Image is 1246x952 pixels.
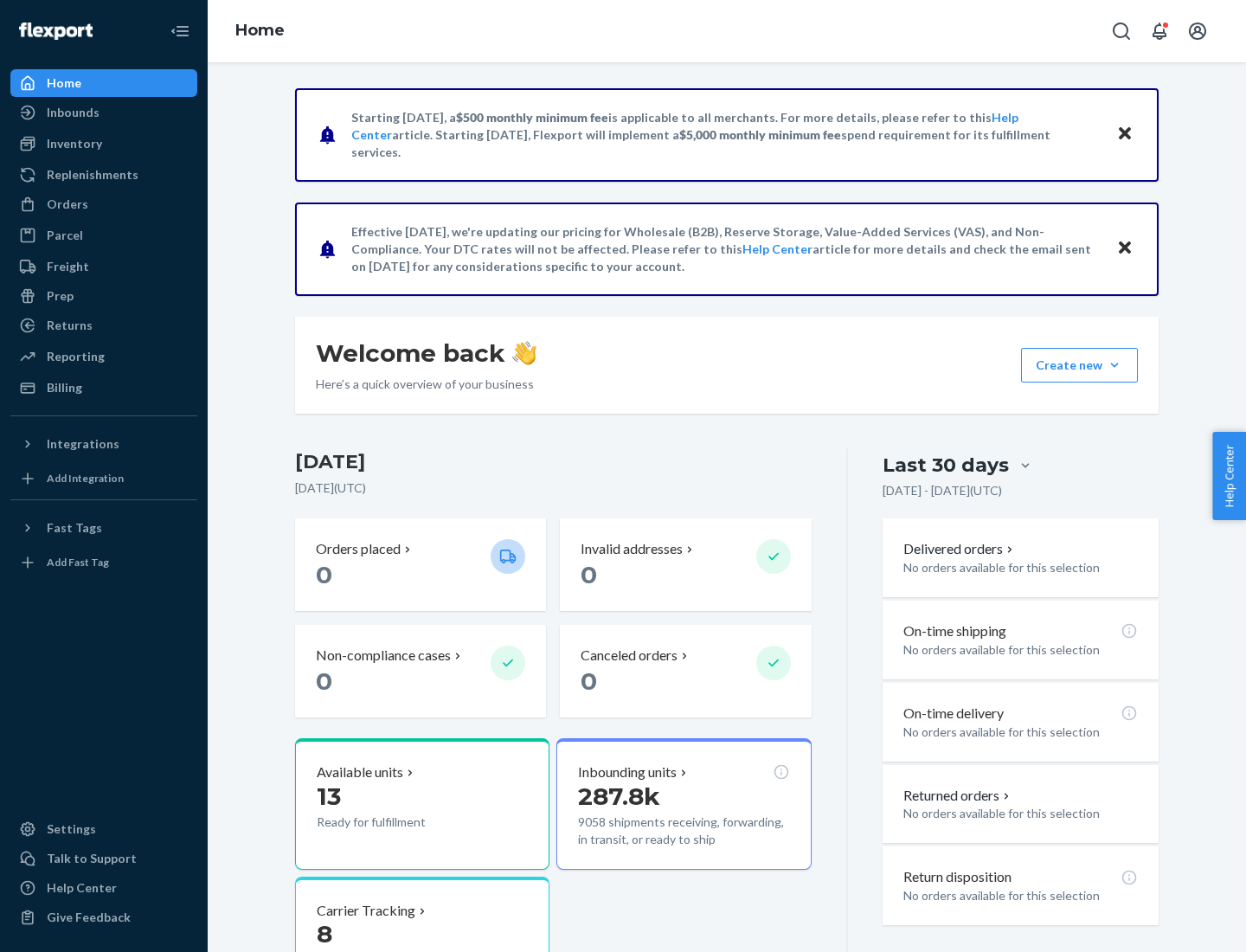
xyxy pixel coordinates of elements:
[10,343,197,370] a: Reporting
[512,341,536,365] img: hand-wave emoji
[316,539,401,559] p: Orders placed
[317,901,415,921] p: Carrier Tracking
[903,867,1012,887] p: Return disposition
[317,814,477,831] p: Ready for fulfillment
[1021,348,1138,383] button: Create new
[10,904,197,931] button: Give Feedback
[47,196,88,213] div: Orders
[1114,122,1136,147] button: Close
[903,641,1138,659] p: No orders available for this selection
[222,6,299,56] ol: breadcrumbs
[47,850,137,867] div: Talk to Support
[1114,236,1136,261] button: Close
[295,518,546,611] button: Orders placed 0
[10,190,197,218] a: Orders
[560,518,811,611] button: Invalid addresses 0
[47,909,131,926] div: Give Feedback
[10,282,197,310] a: Prep
[316,666,332,696] span: 0
[556,738,811,870] button: Inbounding units287.8k9058 shipments receiving, forwarding, in transit, or ready to ship
[578,782,660,811] span: 287.8k
[10,312,197,339] a: Returns
[10,222,197,249] a: Parcel
[10,815,197,843] a: Settings
[581,646,678,666] p: Canceled orders
[742,241,812,256] a: Help Center
[883,482,1002,499] p: [DATE] - [DATE] ( UTC )
[316,376,536,393] p: Here’s a quick overview of your business
[47,435,119,453] div: Integrations
[47,379,82,396] div: Billing
[10,99,197,126] a: Inbounds
[10,374,197,402] a: Billing
[903,887,1138,904] p: No orders available for this selection
[903,539,1017,559] button: Delivered orders
[903,559,1138,576] p: No orders available for this selection
[316,560,332,589] span: 0
[578,814,789,848] p: 9058 shipments receiving, forwarding, in transit, or ready to ship
[1104,14,1139,48] button: Open Search Box
[19,23,93,40] img: Flexport logo
[295,625,546,717] button: Non-compliance cases 0
[10,69,197,97] a: Home
[679,127,841,142] span: $5,000 monthly minimum fee
[456,110,608,125] span: $500 monthly minimum fee
[1180,14,1215,48] button: Open account menu
[317,782,341,811] span: 13
[581,539,683,559] p: Invalid addresses
[47,104,100,121] div: Inbounds
[47,348,105,365] div: Reporting
[47,74,81,92] div: Home
[47,287,74,305] div: Prep
[47,519,102,537] div: Fast Tags
[10,514,197,542] button: Fast Tags
[903,786,1013,806] button: Returned orders
[10,874,197,902] a: Help Center
[10,130,197,158] a: Inventory
[47,227,83,244] div: Parcel
[1212,432,1246,520] button: Help Center
[903,724,1138,741] p: No orders available for this selection
[316,646,451,666] p: Non-compliance cases
[47,166,138,183] div: Replenishments
[351,109,1100,161] p: Starting [DATE], a is applicable to all merchants. For more details, please refer to this article...
[317,919,332,949] span: 8
[295,479,812,497] p: [DATE] ( UTC )
[10,549,197,576] a: Add Fast Tag
[47,879,117,897] div: Help Center
[317,762,403,782] p: Available units
[10,161,197,189] a: Replenishments
[581,560,597,589] span: 0
[903,621,1006,641] p: On-time shipping
[10,253,197,280] a: Freight
[235,21,285,40] a: Home
[581,666,597,696] span: 0
[883,452,1009,479] div: Last 30 days
[295,738,549,870] button: Available units13Ready for fulfillment
[47,820,96,838] div: Settings
[903,704,1004,724] p: On-time delivery
[351,223,1100,275] p: Effective [DATE], we're updating our pricing for Wholesale (B2B), Reserve Storage, Value-Added Se...
[47,135,102,152] div: Inventory
[1142,14,1177,48] button: Open notifications
[295,448,812,476] h3: [DATE]
[10,845,197,872] a: Talk to Support
[47,555,109,569] div: Add Fast Tag
[316,338,536,369] h1: Welcome back
[903,805,1138,822] p: No orders available for this selection
[47,471,124,486] div: Add Integration
[10,430,197,458] button: Integrations
[560,625,811,717] button: Canceled orders 0
[10,465,197,492] a: Add Integration
[47,258,89,275] div: Freight
[578,762,677,782] p: Inbounding units
[163,14,197,48] button: Close Navigation
[47,317,93,334] div: Returns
